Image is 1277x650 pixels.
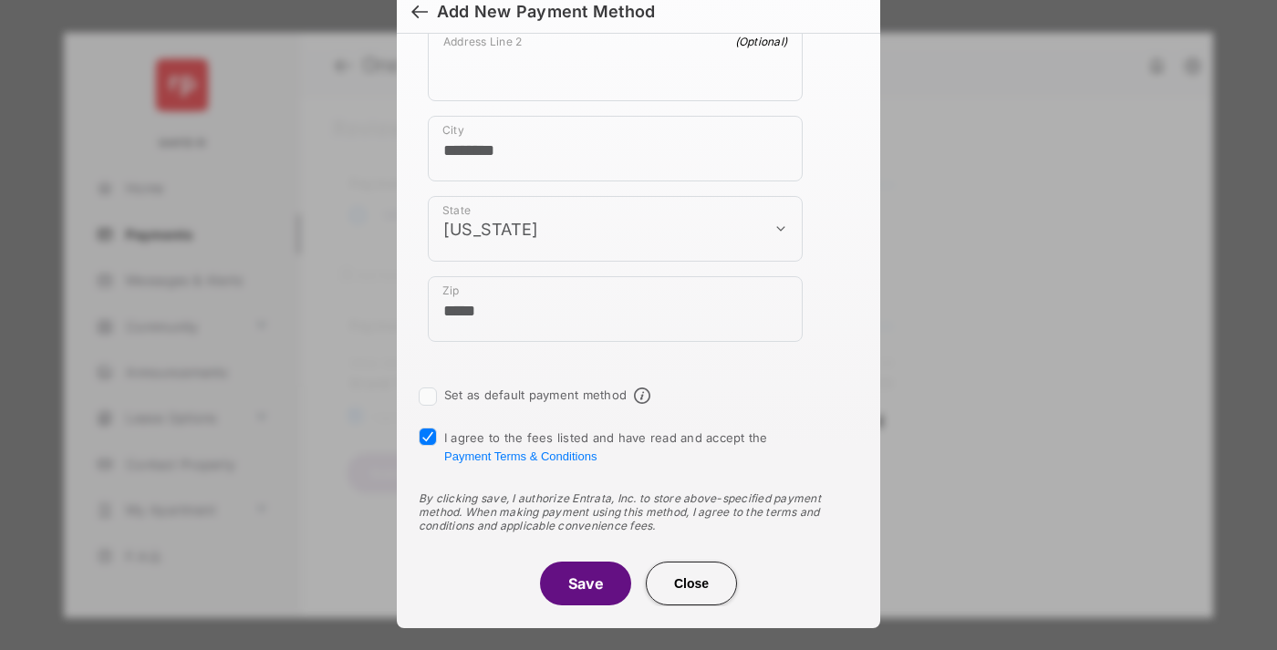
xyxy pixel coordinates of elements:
[428,116,803,181] div: payment_method_screening[postal_addresses][locality]
[444,387,627,402] label: Set as default payment method
[428,196,803,262] div: payment_method_screening[postal_addresses][administrativeArea]
[444,430,768,463] span: I agree to the fees listed and have read and accept the
[428,26,803,101] div: payment_method_screening[postal_addresses][addressLine2]
[428,276,803,342] div: payment_method_screening[postal_addresses][postalCode]
[444,449,597,463] button: I agree to the fees listed and have read and accept the
[646,562,737,605] button: Close
[419,491,858,532] div: By clicking save, I authorize Entrata, Inc. to store above-specified payment method. When making ...
[437,2,655,22] div: Add New Payment Method
[540,562,631,605] button: Save
[634,387,650,404] span: Default payment method info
